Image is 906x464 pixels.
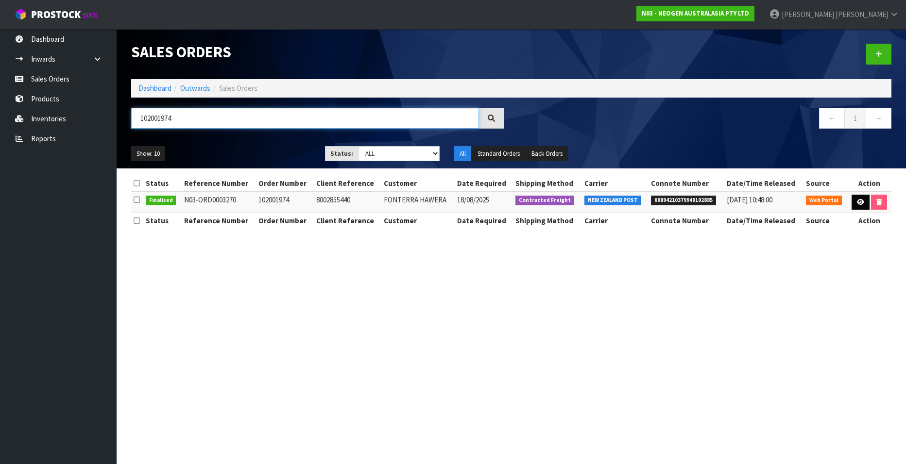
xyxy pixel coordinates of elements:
th: Status [143,176,182,191]
th: Shipping Method [513,176,581,191]
th: Date Required [455,213,513,228]
th: Reference Number [182,213,256,228]
th: Source [803,213,848,228]
th: Customer [381,213,455,228]
span: Sales Orders [219,83,257,93]
span: Finalised [146,196,176,205]
th: Status [143,213,182,228]
th: Carrier [582,176,649,191]
h1: Sales Orders [131,44,504,61]
span: Web Portal [806,196,842,205]
th: Date/Time Released [724,176,804,191]
th: Reference Number [182,176,256,191]
th: Order Number [256,176,313,191]
th: Date Required [455,176,513,191]
th: Client Reference [314,213,382,228]
span: 00894210379940102885 [651,196,716,205]
td: N03-ORD0003270 [182,192,256,213]
a: ← [819,108,845,129]
span: 18/08/2025 [457,195,489,204]
th: Action [848,213,891,228]
button: Standard Orders [472,146,525,162]
span: ProStock [31,8,81,21]
span: Contracted Freight [515,196,574,205]
th: Order Number [256,213,313,228]
span: [DATE] 10:48:00 [727,195,772,204]
td: 102001974 [256,192,313,213]
button: All [454,146,471,162]
a: 1 [844,108,866,129]
td: FONTERRA HAWERA [381,192,455,213]
th: Connote Number [649,176,724,191]
img: cube-alt.png [15,8,27,20]
button: Show: 10 [131,146,165,162]
small: WMS [83,11,98,20]
strong: Status: [330,149,353,158]
th: Connote Number [649,213,724,228]
th: Source [803,176,848,191]
span: NEW ZEALAND POST [584,196,641,205]
th: Carrier [582,213,649,228]
th: Date/Time Released [724,213,804,228]
strong: N03 - NEOGEN AUSTRALASIA PTY LTD [642,9,749,17]
button: Back Orders [526,146,568,162]
th: Customer [381,176,455,191]
th: Shipping Method [513,213,581,228]
th: Client Reference [314,176,382,191]
a: → [866,108,891,129]
th: Action [848,176,891,191]
td: 8002855440 [314,192,382,213]
span: [PERSON_NAME] [782,10,834,19]
a: Dashboard [138,83,171,93]
a: Outwards [180,83,210,93]
nav: Page navigation [519,108,892,132]
input: Search sales orders [131,108,479,129]
span: [PERSON_NAME] [836,10,888,19]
